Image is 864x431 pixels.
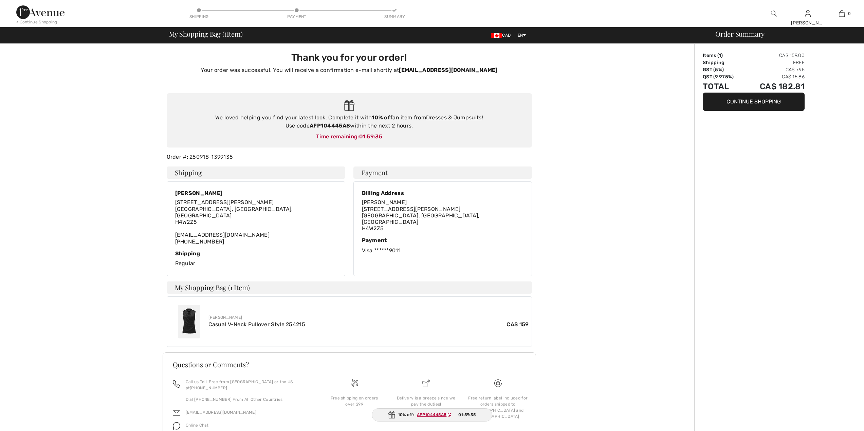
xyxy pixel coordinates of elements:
img: 1ère Avenue [16,5,65,19]
img: email [173,409,180,417]
a: [EMAIL_ADDRESS][DOMAIN_NAME] [186,410,256,415]
h4: Shipping [167,166,345,179]
td: CA$ 159.00 [744,52,805,59]
img: Gift.svg [388,411,395,418]
a: Dresses & Jumpsuits [426,114,482,121]
td: QST (9.975%) [703,73,744,80]
td: Free [744,59,805,66]
span: 01:59:35 [359,133,382,140]
img: call [173,380,180,388]
span: 1 [719,53,721,58]
div: Time remaining: [173,133,525,141]
div: [PERSON_NAME] [175,190,337,196]
span: CAD [491,33,513,38]
td: Shipping [703,59,744,66]
strong: AFP104445A8 [310,122,350,129]
img: Free shipping on orders over $99 [494,379,502,387]
p: Dial [PHONE_NUMBER] From All Other Countries [186,396,310,403]
a: Sign In [805,10,811,17]
h3: Questions or Comments? [173,361,526,368]
div: Delivery is a breeze since we pay the duties! [396,395,457,407]
span: 1 [224,29,227,38]
div: Shipping [189,14,209,20]
img: chat [173,422,180,430]
div: Order Summary [707,31,860,37]
td: CA$ 15.86 [744,73,805,80]
a: Casual V-Neck Pullover Style 254215 [208,321,306,328]
div: Order #: 250918-1399135 [163,153,536,161]
span: [STREET_ADDRESS][PERSON_NAME] [GEOGRAPHIC_DATA], [GEOGRAPHIC_DATA], [GEOGRAPHIC_DATA] H4W2Z5 [175,199,293,225]
span: EN [518,33,526,38]
img: Free shipping on orders over $99 [351,379,358,387]
p: Your order was successful. You will receive a confirmation e-mail shortly at [171,66,528,74]
div: We loved helping you find your latest look. Complete it with an item from ! Use code within the n... [173,114,525,130]
div: [EMAIL_ADDRESS][DOMAIN_NAME] [PHONE_NUMBER] [175,199,337,244]
div: Free return label included for orders shipped to [GEOGRAPHIC_DATA] and [GEOGRAPHIC_DATA] [467,395,529,419]
span: Online Chat [186,423,209,428]
button: Continue Shopping [703,93,805,111]
a: 0 [825,9,858,18]
td: CA$ 7.95 [744,66,805,73]
td: CA$ 182.81 [744,80,805,93]
img: Canadian Dollar [491,33,502,38]
span: 01:59:35 [458,412,476,418]
img: Casual V-Neck Pullover Style 254215 [178,305,200,338]
span: [STREET_ADDRESS][PERSON_NAME] [GEOGRAPHIC_DATA], [GEOGRAPHIC_DATA], [GEOGRAPHIC_DATA] H4W2Z5 [362,206,480,232]
div: Payment [362,237,523,243]
div: [PERSON_NAME] [791,19,824,26]
span: My Shopping Bag ( Item) [169,31,243,37]
div: Free shipping on orders over $99 [324,395,385,407]
img: Gift.svg [344,100,354,111]
div: 10% off: [372,408,493,422]
h4: My Shopping Bag (1 Item) [167,281,532,294]
span: 0 [848,11,851,17]
a: [PHONE_NUMBER] [190,386,227,390]
td: Total [703,80,744,93]
div: Shipping [175,250,337,257]
ins: AFP104445A8 [417,412,446,417]
span: [PERSON_NAME] [362,199,407,205]
td: Items ( ) [703,52,744,59]
div: Billing Address [362,190,523,196]
img: My Bag [839,9,845,18]
h3: Thank you for your order! [171,52,528,63]
img: My Info [805,9,811,18]
img: Delivery is a breeze since we pay the duties! [422,379,430,387]
img: search the website [771,9,777,18]
span: CA$ 159 [507,320,529,329]
div: [PERSON_NAME] [208,314,529,320]
strong: 10% off [372,114,392,121]
td: GST (5%) [703,66,744,73]
div: Payment [287,14,307,20]
strong: [EMAIL_ADDRESS][DOMAIN_NAME] [399,67,497,73]
p: Call us Toll-Free from [GEOGRAPHIC_DATA] or the US at [186,379,310,391]
h4: Payment [353,166,532,179]
div: Summary [384,14,405,20]
div: Regular [175,250,337,268]
div: < Continue Shopping [16,19,57,25]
